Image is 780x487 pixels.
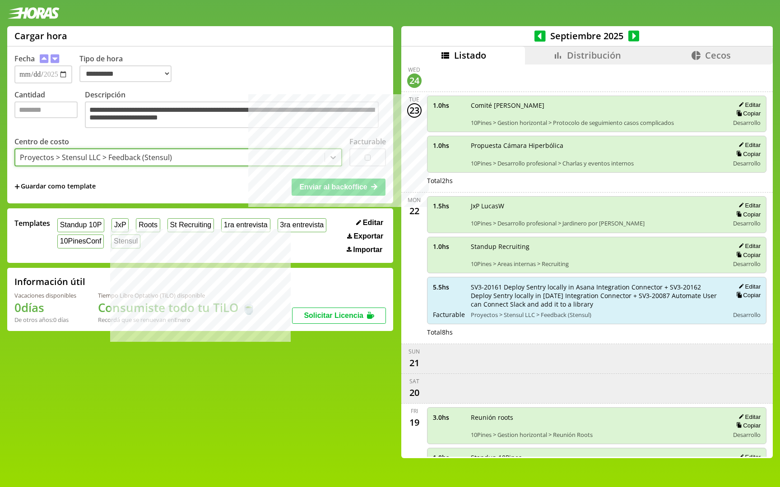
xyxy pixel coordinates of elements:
[111,234,140,248] button: Stensul
[567,49,621,61] span: Distribución
[471,283,723,308] span: SV3-20161 Deploy Sentry locally in Asana Integration Connector + SV3-20162 Deploy Sentry locally ...
[733,159,761,167] span: Desarrollo
[14,316,76,324] div: De otros años: 0 días
[7,7,60,19] img: logotipo
[349,137,386,147] label: Facturable
[98,299,256,316] h1: Consumiste todo tu TiLO 🍵
[734,150,761,158] button: Copiar
[733,431,761,439] span: Desarrollo
[299,183,367,191] span: Enviar al backoffice
[736,413,761,421] button: Editar
[433,242,464,251] span: 1.0 hs
[407,355,422,370] div: 21
[471,311,723,319] span: Proyectos > Stensul LLC > Feedback (Stensul)
[733,219,761,227] span: Desarrollo
[221,218,270,232] button: 1ra entrevista
[407,204,422,218] div: 22
[471,219,723,227] span: 10Pines > Desarrollo profesional > Jardinero por [PERSON_NAME]
[409,96,419,103] div: Tue
[454,49,486,61] span: Listado
[471,119,723,127] span: 10Pines > Gestion horizontal > Protocolo de seguimiento casos complicados
[344,232,386,241] button: Exportar
[292,308,386,324] button: Solicitar Licencia
[353,232,383,240] span: Exportar
[85,101,379,128] textarea: Descripción
[401,64,773,457] div: scrollable content
[471,141,723,150] span: Propuesta Cámara Hiperbólica
[363,219,383,227] span: Editar
[20,152,172,162] div: Proyectos > Stensul LLC > Feedback (Stensul)
[471,413,723,422] span: Reunión roots
[14,276,85,288] h2: Información útil
[471,431,723,439] span: 10Pines > Gestion horizontal > Reunión Roots
[471,242,723,251] span: Standup Recruiting
[14,182,96,192] span: +Guardar como template
[427,328,767,336] div: Total 8 hs
[57,218,104,232] button: Standup 10P
[79,54,179,83] label: Tipo de hora
[736,453,761,461] button: Editar
[427,176,767,185] div: Total 2 hs
[57,234,104,248] button: 10PinesConf
[736,141,761,149] button: Editar
[85,90,386,130] label: Descripción
[111,218,129,232] button: JxP
[736,283,761,290] button: Editar
[136,218,160,232] button: Roots
[14,54,35,64] label: Fecha
[407,415,422,429] div: 19
[79,65,172,82] select: Tipo de hora
[14,218,50,228] span: Templates
[433,310,464,319] span: Facturable
[733,119,761,127] span: Desarrollo
[14,291,76,299] div: Vacaciones disponibles
[471,159,723,167] span: 10Pines > Desarrollo profesional > Charlas y eventos internos
[14,299,76,316] h1: 0 días
[734,291,761,299] button: Copiar
[546,30,628,42] span: Septiembre 2025
[433,202,464,210] span: 1.5 hs
[734,110,761,117] button: Copiar
[408,196,421,204] div: Mon
[736,101,761,109] button: Editar
[733,311,761,319] span: Desarrollo
[353,218,386,227] button: Editar
[407,74,422,88] div: 24
[471,260,723,268] span: 10Pines > Areas internas > Recruiting
[407,385,422,400] div: 20
[411,407,418,415] div: Fri
[98,316,256,324] div: Recordá que se renuevan en
[433,413,464,422] span: 3.0 hs
[14,101,78,118] input: Cantidad
[408,66,420,74] div: Wed
[433,453,464,462] span: 1.0 hs
[734,211,761,218] button: Copiar
[304,312,363,319] span: Solicitar Licencia
[471,101,723,110] span: Comité [PERSON_NAME]
[733,260,761,268] span: Desarrollo
[14,182,20,192] span: +
[409,377,419,385] div: Sat
[292,179,385,196] button: Enviar al backoffice
[174,316,190,324] b: Enero
[734,422,761,429] button: Copiar
[98,291,256,299] div: Tiempo Libre Optativo (TiLO) disponible
[353,246,382,254] span: Importar
[14,137,69,147] label: Centro de costo
[14,30,67,42] h1: Cargar hora
[433,101,464,110] span: 1.0 hs
[278,218,327,232] button: 3ra entrevista
[409,348,420,355] div: Sun
[471,202,723,210] span: JxP LucasW
[736,242,761,250] button: Editar
[14,90,85,130] label: Cantidad
[167,218,214,232] button: St Recruiting
[734,251,761,259] button: Copiar
[433,141,464,150] span: 1.0 hs
[407,103,422,118] div: 23
[433,283,464,291] span: 5.5 hs
[705,49,731,61] span: Cecos
[471,453,723,462] span: Standup 10Pines
[736,202,761,209] button: Editar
